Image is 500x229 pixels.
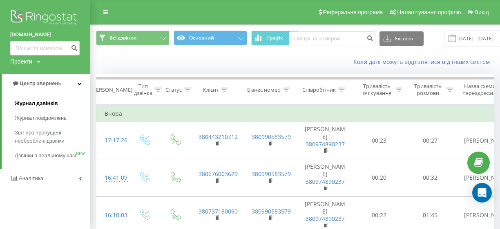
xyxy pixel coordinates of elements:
a: Звіт про пропущені необроблені дзвінки [15,126,90,148]
div: Тривалість очікування [361,83,393,97]
td: 00:20 [354,159,405,197]
div: Назва схеми переадресації [462,83,498,97]
a: Центр звернень [2,74,90,93]
span: Звіт про пропущені необроблені дзвінки [15,129,86,145]
span: Дзвінки в реальному часі [15,152,76,160]
div: 16:10:03 [105,207,121,223]
span: Реферальна програма [323,9,383,15]
a: 380443210712 [199,133,238,141]
div: Співробітник [302,86,336,93]
div: Тип дзвінка [134,83,152,97]
div: 17:17:26 [105,132,121,148]
div: Статус [165,86,182,93]
input: Пошук за номером [289,31,375,46]
span: Вихід [475,9,489,15]
span: Графік [267,35,283,41]
img: Ringostat logo [10,8,80,29]
a: Коли дані можуть відрізнятися вiд інших систем [353,58,494,66]
div: Проекти [10,57,32,66]
span: Налаштування профілю [397,9,461,15]
td: [PERSON_NAME] [297,122,354,159]
span: Центр звернень [20,80,61,86]
a: 380737180090 [199,207,238,215]
button: Основний [174,31,247,45]
div: [PERSON_NAME] [91,86,132,93]
a: Журнал повідомлень [15,111,90,126]
button: Експорт [379,31,424,46]
button: Всі дзвінки [96,31,170,45]
span: Аналiтика [19,175,43,181]
span: Журнал повідомлень [15,114,67,122]
div: 16:41:09 [105,170,121,186]
button: Графік [251,31,298,45]
div: Клієнт [203,86,219,93]
a: 380974890237 [306,178,345,185]
td: [PERSON_NAME] [297,159,354,197]
div: Бізнес номер [247,86,281,93]
a: 380676003629 [199,170,238,178]
input: Пошук за номером [10,41,80,55]
a: [DOMAIN_NAME] [10,31,80,39]
td: 00:32 [405,159,456,197]
a: Журнал дзвінків [15,96,90,111]
span: Журнал дзвінків [15,99,58,108]
div: Open Intercom Messenger [472,183,492,203]
a: 380974890237 [306,140,345,148]
a: 380990583579 [252,207,291,215]
a: Дзвінки в реальному часіNEW [15,148,90,163]
td: 00:27 [405,122,456,159]
a: 380990583579 [252,133,291,141]
a: 380974890237 [306,215,345,222]
div: Тривалість розмови [412,83,444,97]
td: 00:23 [354,122,405,159]
span: Всі дзвінки [109,35,136,41]
a: 380990583579 [252,170,291,178]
